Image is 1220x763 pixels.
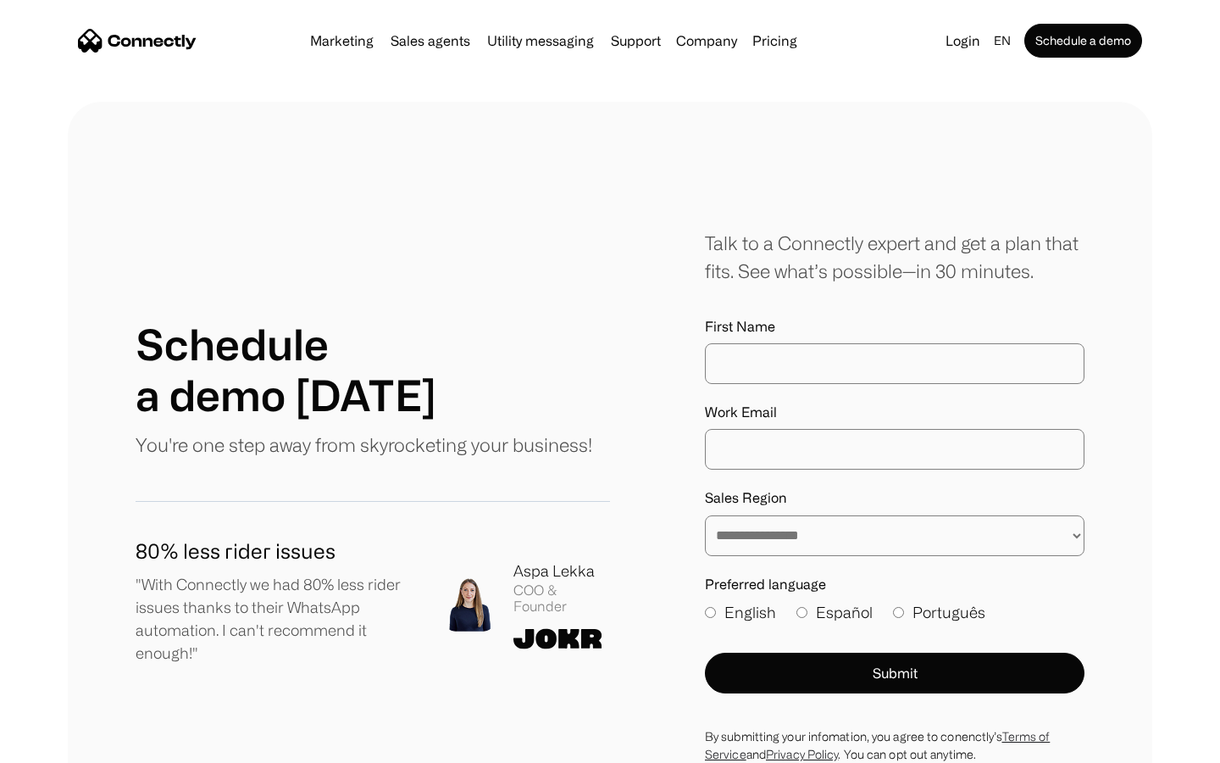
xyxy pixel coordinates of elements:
label: Work Email [705,404,1084,420]
div: Company [676,29,737,53]
button: Submit [705,653,1084,693]
label: Preferred language [705,576,1084,593]
a: Login [939,29,987,53]
label: First Name [705,319,1084,335]
div: By submitting your infomation, you agree to conenctly’s and . You can opt out anytime. [705,727,1084,763]
div: Company [671,29,742,53]
a: Marketing [303,34,380,47]
aside: Language selected: English [17,732,102,757]
label: Português [893,601,985,624]
a: Privacy Policy [766,748,838,760]
a: Pricing [746,34,804,47]
div: COO & Founder [513,582,610,615]
a: Terms of Service [705,730,1050,760]
label: English [705,601,776,624]
input: Português [893,607,904,618]
div: Aspa Lekka [513,560,610,582]
ul: Language list [34,733,102,757]
div: en [994,29,1011,53]
p: You're one step away from skyrocketing your business! [136,431,592,459]
a: home [78,28,197,53]
label: Sales Region [705,490,1084,506]
div: en [987,29,1021,53]
h1: 80% less rider issues [136,536,415,566]
a: Utility messaging [480,34,601,47]
p: "With Connectly we had 80% less rider issues thanks to their WhatsApp automation. I can't recomme... [136,573,415,665]
input: Español [796,607,807,618]
input: English [705,607,716,618]
a: Support [604,34,668,47]
h1: Schedule a demo [DATE] [136,319,436,420]
a: Schedule a demo [1024,24,1142,58]
div: Talk to a Connectly expert and get a plan that fits. See what’s possible—in 30 minutes. [705,229,1084,285]
label: Español [796,601,873,624]
a: Sales agents [384,34,477,47]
